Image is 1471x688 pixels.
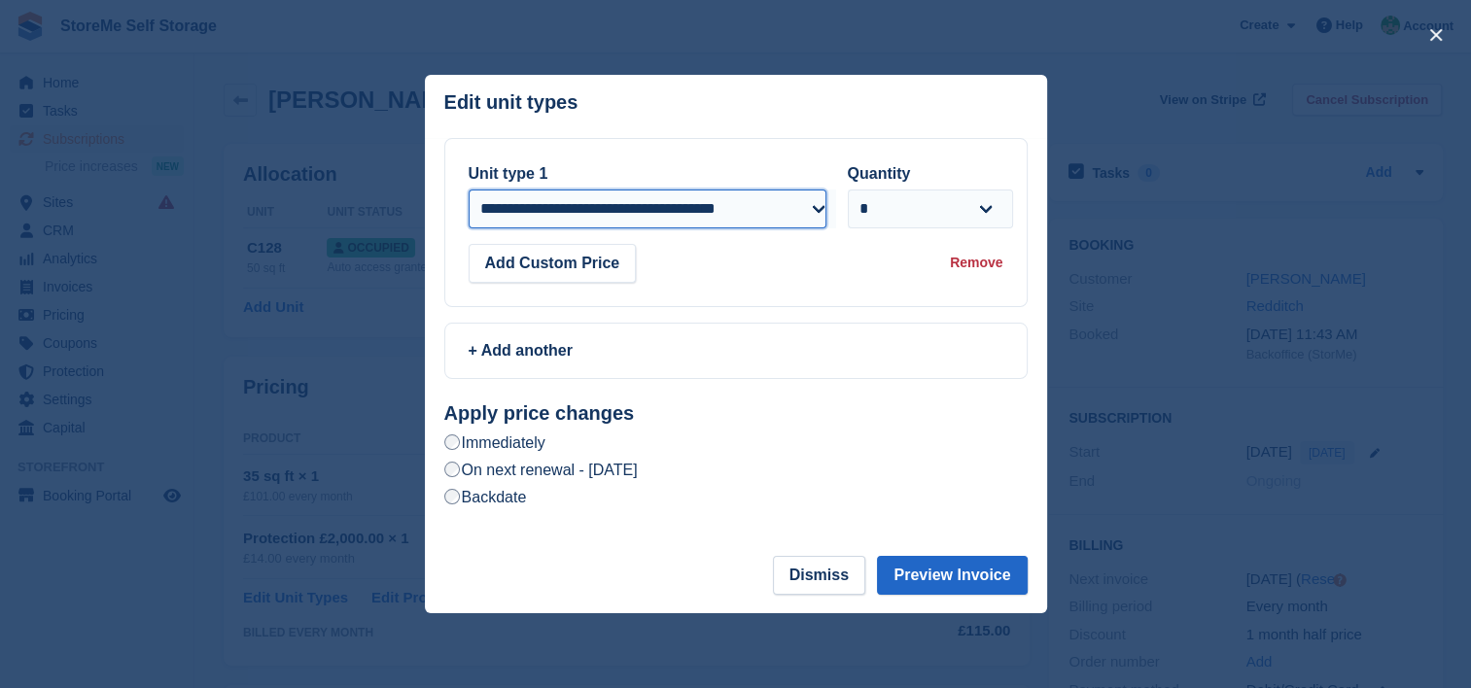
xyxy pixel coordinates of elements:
button: close [1420,19,1452,51]
label: Quantity [848,165,911,182]
input: On next renewal - [DATE] [444,462,460,477]
p: Edit unit types [444,91,578,114]
button: Add Custom Price [469,244,637,283]
label: Immediately [444,432,545,453]
label: Backdate [444,487,527,507]
strong: Apply price changes [444,402,635,424]
button: Preview Invoice [877,556,1027,595]
input: Backdate [444,489,460,504]
div: + Add another [469,339,1003,362]
a: + Add another [444,323,1028,379]
div: Remove [950,253,1002,273]
label: Unit type 1 [469,165,548,182]
label: On next renewal - [DATE] [444,460,638,480]
button: Dismiss [773,556,865,595]
input: Immediately [444,434,460,450]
